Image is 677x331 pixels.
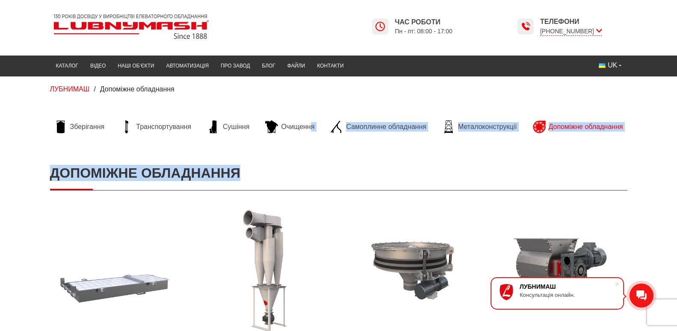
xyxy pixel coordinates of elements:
span: Металоконструкції [458,122,517,132]
span: Самоплинне обладнання [346,122,426,132]
a: Металоконструкції [438,120,521,133]
a: Зберігання [50,120,109,133]
a: Самоплинне обладнання [326,120,430,133]
a: Очищення [261,120,319,133]
span: / [94,85,95,93]
a: Допоміжне обладнання [529,120,627,133]
a: Автоматизація [160,58,215,74]
a: Сушіння [203,120,254,133]
a: Блог [256,58,281,74]
a: Про завод [215,58,256,74]
span: Телефони [540,17,602,26]
button: UK [593,58,627,73]
img: Lubnymash time icon [520,21,531,32]
span: Допоміжне обладнання [100,85,174,93]
img: Українська [599,63,606,68]
a: Файли [281,58,311,74]
span: Транспортування [136,122,191,132]
div: ЛУБНИМАШ [520,283,615,290]
div: Консультація онлайн. [520,292,615,298]
span: Час роботи [395,18,452,27]
span: Допоміжне обладнання [549,122,623,132]
a: Каталог [50,58,84,74]
a: Наші об’єкти [112,58,160,74]
a: Транспортування [116,120,195,133]
span: UK [608,61,617,70]
h1: Допоміжне обладнання [50,156,627,190]
span: Пн - пт: 08:00 - 17:00 [395,27,452,35]
span: [PHONE_NUMBER] [540,27,602,36]
span: Сушіння [223,122,249,132]
a: Відео [84,58,112,74]
span: Очищення [281,122,314,132]
span: Зберігання [70,122,105,132]
a: ЛУБНИМАШ [50,85,90,93]
img: Lubnymash [50,11,213,43]
img: Lubnymash time icon [375,21,385,32]
a: Контакти [311,58,349,74]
